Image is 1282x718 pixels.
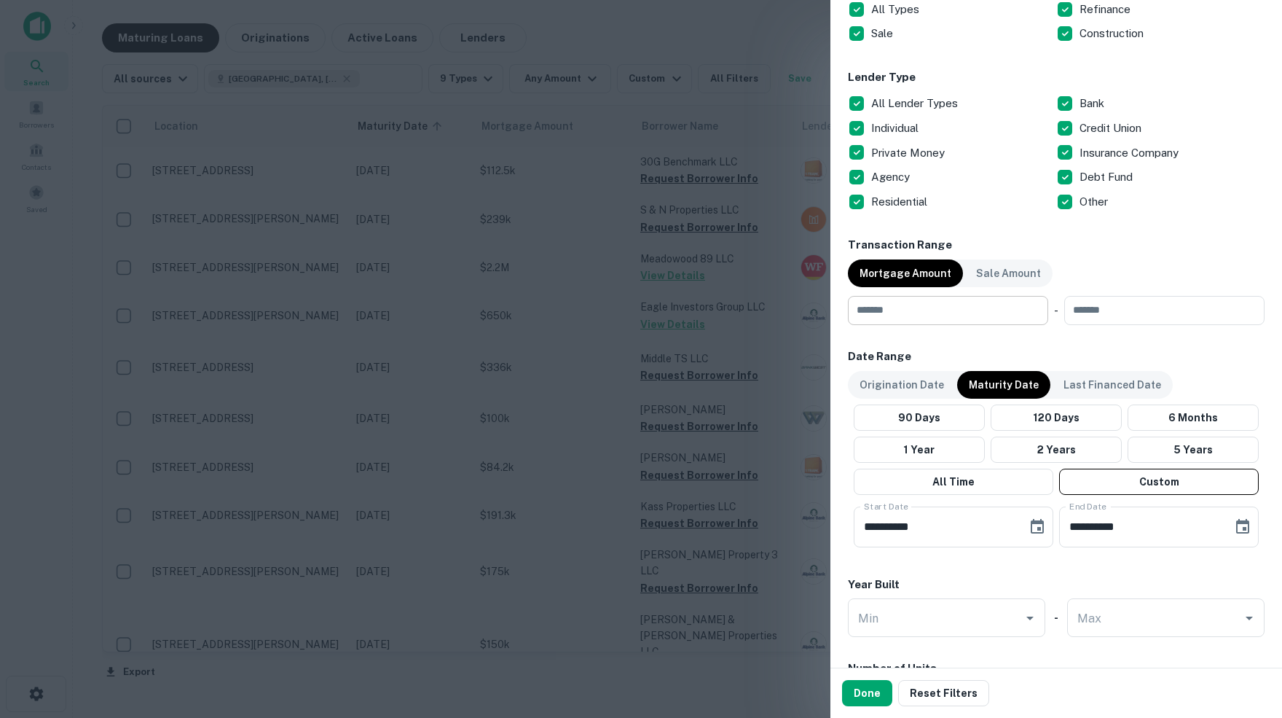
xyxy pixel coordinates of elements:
label: End Date [1069,500,1106,512]
p: Last Financed Date [1063,377,1161,393]
h6: Date Range [848,348,1265,365]
button: 2 Years [991,437,1122,463]
p: Debt Fund [1080,168,1136,186]
button: 1 Year [854,437,985,463]
p: Insurance Company [1080,144,1181,162]
button: Open [1020,608,1040,628]
button: 120 Days [991,405,1122,431]
p: Other [1080,193,1111,211]
div: - [1054,296,1058,325]
p: Agency [871,168,913,186]
button: 6 Months [1128,405,1259,431]
p: Sale [871,25,896,42]
iframe: Chat Widget [1209,601,1282,671]
button: Reset Filters [898,680,989,706]
h6: Year Built [848,577,900,593]
button: Done [842,680,892,706]
h6: - [1054,609,1058,626]
h6: Transaction Range [848,237,1265,254]
p: All Lender Types [871,95,961,112]
p: Individual [871,120,921,137]
p: Sale Amount [976,265,1041,281]
button: Choose date, selected date is Apr 30, 2026 [1228,512,1257,542]
button: Choose date, selected date is Oct 1, 2025 [1023,512,1052,542]
p: Bank [1080,95,1107,112]
label: Start Date [864,500,908,512]
button: 5 Years [1128,437,1259,463]
button: Custom [1059,469,1259,495]
p: Private Money [871,144,948,162]
p: Origination Date [860,377,944,393]
p: Construction [1080,25,1147,42]
button: All Time [854,469,1053,495]
button: 90 Days [854,405,985,431]
p: Refinance [1080,1,1133,18]
h6: Lender Type [848,69,1265,86]
h6: Number of Units [848,660,937,677]
p: Residential [871,193,930,211]
p: Credit Union [1080,120,1144,137]
p: Maturity Date [969,377,1039,393]
p: All Types [871,1,922,18]
p: Mortgage Amount [860,265,951,281]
